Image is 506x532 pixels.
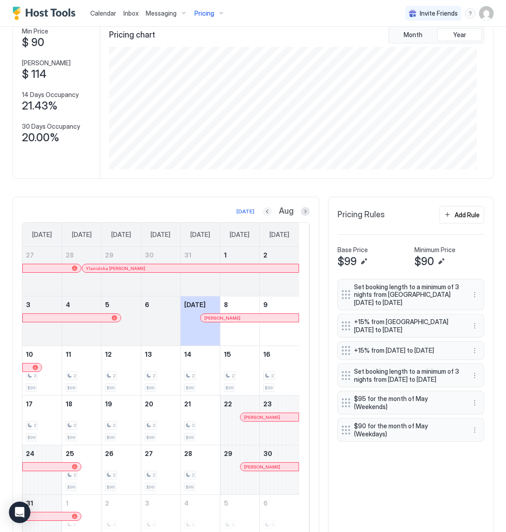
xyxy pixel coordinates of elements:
a: Sunday [23,223,61,247]
button: Add Rule [439,206,484,224]
span: $99 [146,484,154,490]
td: August 4, 2025 [62,296,101,346]
td: August 5, 2025 [101,296,141,346]
span: [DATE] [190,231,210,239]
a: August 22, 2025 [220,396,259,412]
span: 3 [26,301,30,308]
a: Saturday [261,223,298,247]
span: 1 [66,499,68,507]
td: August 30, 2025 [260,445,299,495]
span: Pricing Rules [337,210,385,220]
td: August 23, 2025 [260,396,299,445]
td: July 31, 2025 [181,247,220,296]
span: +15% from [DATE] to [DATE] [354,346,460,355]
a: July 31, 2025 [181,247,219,263]
span: [DATE] [270,231,289,239]
a: Calendar [90,8,116,18]
span: +15% from [GEOGRAPHIC_DATA][DATE] to [DATE] [354,318,460,334]
td: August 10, 2025 [22,346,62,396]
span: $99 [146,385,154,391]
td: August 19, 2025 [101,396,141,445]
span: 10 [26,350,33,358]
span: $99 [265,385,273,391]
span: 28 [66,251,74,259]
span: 2 [232,373,234,379]
span: 22 [224,400,232,408]
a: August 2, 2025 [260,247,299,263]
a: August 16, 2025 [260,346,299,363]
a: August 4, 2025 [62,296,101,313]
td: August 28, 2025 [181,445,220,495]
span: 18 [66,400,72,408]
span: Ylanidsha [PERSON_NAME] [86,266,145,271]
span: 15 [224,350,231,358]
span: 28 [184,450,192,457]
span: Inbox [123,9,139,17]
a: September 2, 2025 [101,495,140,511]
a: August 25, 2025 [62,445,101,462]
a: August 28, 2025 [181,445,219,462]
button: Edit [436,256,447,267]
td: August 20, 2025 [141,396,180,445]
button: More options [469,370,480,381]
span: [DATE] [72,231,92,239]
span: 6 [263,499,268,507]
a: August 9, 2025 [260,296,299,313]
a: August 18, 2025 [62,396,101,412]
span: 2 [34,422,36,428]
a: August 30, 2025 [260,445,299,462]
a: August 6, 2025 [141,296,180,313]
td: August 12, 2025 [101,346,141,396]
div: Add Rule [455,210,480,220]
span: Aug [279,206,294,216]
span: 2 [113,472,115,478]
td: August 6, 2025 [141,296,180,346]
span: Set booking length to a minimum of 3 nights from [DATE] to [DATE] [354,367,460,383]
td: August 13, 2025 [141,346,180,396]
span: 2 [192,422,194,428]
td: August 2, 2025 [260,247,299,296]
span: $99 [146,435,154,440]
td: August 8, 2025 [220,296,259,346]
a: August 11, 2025 [62,346,101,363]
span: 2 [271,373,274,379]
a: Inbox [123,8,139,18]
span: 4 [66,301,70,308]
div: [PERSON_NAME] [204,315,295,321]
div: menu [469,425,480,435]
td: August 21, 2025 [181,396,220,445]
td: August 3, 2025 [22,296,62,346]
span: [DATE] [32,231,52,239]
span: 25 [66,450,74,457]
td: August 9, 2025 [260,296,299,346]
span: [PERSON_NAME] [244,414,280,420]
div: menu [469,370,480,381]
span: 2 [152,422,155,428]
span: 19 [105,400,112,408]
span: 12 [105,350,112,358]
td: August 16, 2025 [260,346,299,396]
span: $99 [27,385,35,391]
a: August 10, 2025 [22,346,62,363]
span: Set booking length to a minimum of 3 nights from [GEOGRAPHIC_DATA][DATE] to [DATE] [354,283,460,307]
button: Previous month [263,207,272,216]
td: August 7, 2025 [181,296,220,346]
div: menu [469,345,480,356]
button: More options [469,345,480,356]
a: September 6, 2025 [260,495,299,511]
span: [DATE] [151,231,170,239]
span: 2 [34,373,36,379]
a: July 28, 2025 [62,247,101,263]
span: $99 [67,484,75,490]
button: More options [469,397,480,408]
span: Base Price [337,246,368,254]
span: $99 [106,435,114,440]
span: 9 [263,301,268,308]
td: August 26, 2025 [101,445,141,495]
span: 30 [145,251,154,259]
span: 29 [105,251,114,259]
span: 13 [145,350,152,358]
span: 1 [224,251,227,259]
span: Messaging [146,9,177,17]
a: August 17, 2025 [22,396,62,412]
